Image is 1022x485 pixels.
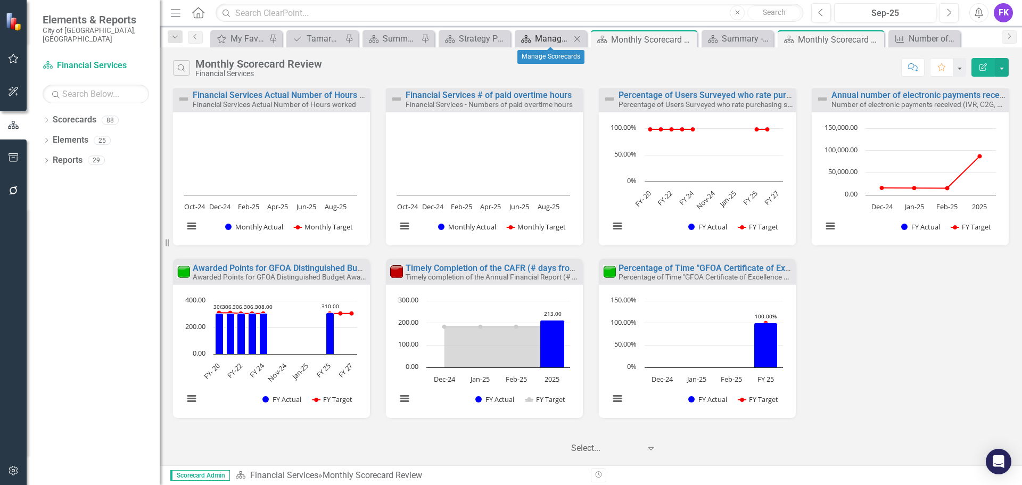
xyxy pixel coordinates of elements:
[325,202,347,211] text: Aug-25
[227,314,235,355] path: FY-21, 306. FY Actual.
[391,295,578,415] div: Chart. Highcharts interactive chart.
[763,8,786,17] span: Search
[535,32,571,45] div: Manage Scorecards
[262,394,301,404] button: Show FY Actual
[480,202,501,211] text: Apr-25
[845,189,858,199] text: 0.00
[398,317,418,327] text: 200.00
[655,188,674,207] text: FY-22
[391,123,578,243] div: Chart. Highcharts interactive chart.
[627,176,637,185] text: 0%
[350,311,354,316] path: FY 27, 305. FY Target.
[603,265,616,278] img: Meets or exceeds target
[604,295,788,415] svg: Interactive chart
[755,127,759,131] path: FY 25, 98. FY Target.
[248,361,266,380] text: FY 24
[677,188,696,207] text: FY 24
[43,26,149,44] small: City of [GEOGRAPHIC_DATA], [GEOGRAPHIC_DATA]
[765,127,770,131] path: FY 26, 98. FY Target.
[193,263,509,273] a: Awarded Points for GFOA Distinguished Budget Award (Max 372) (higher is better)
[721,374,742,384] text: Feb-25
[545,374,559,384] text: 2025
[43,85,149,103] input: Search Below...
[610,219,625,234] button: View chart menu, Chart
[173,86,370,245] div: Double-Click to Edit
[469,374,490,384] text: Jan-25
[817,123,1003,243] div: Chart. Highcharts interactive chart.
[604,295,790,415] div: Chart. Highcharts interactive chart.
[406,100,573,109] small: Financial Services - Numbers of paid overtime hours
[757,374,774,384] text: FY 25
[94,136,111,145] div: 25
[250,470,318,480] a: Financial Services
[202,361,222,381] text: FY- 20
[178,123,362,243] svg: Interactive chart
[406,272,684,282] small: Timely completion of the Annual Financial Report (# of days from [DATE] - Target ≤ 183)
[652,374,673,384] text: Dec-24
[444,320,565,367] g: FY Actual, series 1 of 2. Bar series with 4 bars.
[307,32,342,45] div: Tamarac 2040 Strategic Plan - Departmental Action Plan
[222,303,240,310] text: 306.00
[604,123,790,243] div: Chart. Highcharts interactive chart.
[390,93,403,105] img: Not Defined
[978,154,982,158] path: 2025, 87,000. FY Target.
[619,272,846,282] small: Percentage of Time "GFOA Certificate of Excellence Reporting" received
[328,311,332,316] path: FY 25, 305. FY Target.
[834,3,936,22] button: Sep-25
[225,222,283,232] button: Show Monthly Actual
[614,339,637,349] text: 50.00%
[610,391,625,406] button: View chart menu, Chart
[289,32,342,45] a: Tamarac 2040 Strategic Plan - Departmental Action Plan
[102,116,119,125] div: 88
[386,86,583,245] div: Double-Click to Edit
[945,186,950,190] path: Feb-25, 14,898. FY Target.
[391,295,575,415] svg: Interactive chart
[184,391,199,406] button: View chart menu, Chart
[816,93,829,105] img: Not Defined
[754,323,778,368] path: FY 25, 100. FY Actual.
[173,259,370,418] div: Double-Click to Edit
[170,470,230,481] span: Scorecard Admin
[323,470,422,480] div: Monthly Scorecard Review
[406,90,572,100] a: Financial Services # of paid overtime hours
[213,303,231,310] text: 306.00
[611,317,637,327] text: 100.00%
[599,86,796,245] div: Double-Click to Edit
[339,311,343,316] path: FY 26, 305. FY Target.
[209,202,231,211] text: Dec-24
[178,295,365,415] div: Chart. Highcharts interactive chart.
[691,127,695,131] path: FY 24, 98. FY Target.
[441,32,508,45] a: Strategy Page
[398,295,418,305] text: 300.00
[517,32,571,45] a: Manage Scorecards
[823,219,838,234] button: View chart menu, Chart
[237,314,245,355] path: FY-22, 306. FY Actual.
[986,449,1011,474] div: Open Intercom Messenger
[314,361,333,380] text: FY 25
[722,32,771,45] div: Summary - Financial Services Administration (1501)
[633,188,653,208] text: FY- 20
[508,202,529,211] text: Jun-25
[648,127,770,131] g: FY Target, series 2 of 2. Line with 13 data points.
[255,303,273,310] text: 308.00
[442,325,555,329] g: FY Target, series 2 of 2 with 4 data points.
[235,470,583,482] div: »
[871,202,893,211] text: Dec-24
[614,149,637,159] text: 50.00%
[659,127,663,131] path: FY-21, 98. FY Target.
[619,263,894,273] a: Percentage of Time "GFOA Certificate of Excellence Reporting" received
[544,310,562,317] text: 213.00
[266,361,289,384] text: Nov-24
[764,321,768,325] path: FY 25, 100. FY Target.
[434,374,456,384] text: Dec-24
[216,301,352,355] g: FY Actual, series 1 of 2. Bar series with 13 bars.
[178,295,362,415] svg: Interactive chart
[972,202,987,211] text: 2025
[177,265,190,278] img: Meets or exceeds target
[738,222,779,232] button: Show FY Target
[611,122,637,132] text: 100.00%
[216,314,224,355] path: FY- 20, 306. FY Actual.
[688,222,727,232] button: Show FY Actual
[43,60,149,72] a: Financial Services
[213,32,266,45] a: My Favorites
